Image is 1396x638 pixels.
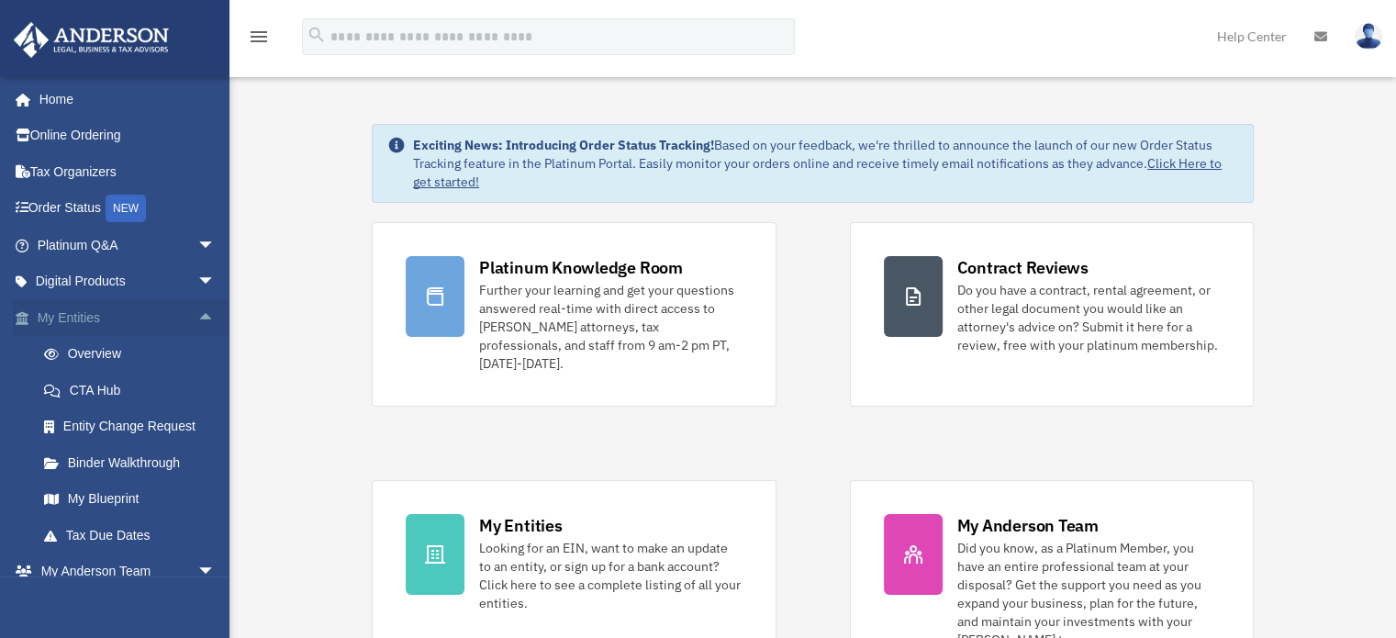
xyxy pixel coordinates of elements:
[372,222,776,407] a: Platinum Knowledge Room Further your learning and get your questions answered real-time with dire...
[413,137,714,153] strong: Exciting News: Introducing Order Status Tracking!
[479,514,562,537] div: My Entities
[957,256,1089,279] div: Contract Reviews
[197,299,234,337] span: arrow_drop_up
[26,336,243,373] a: Overview
[197,263,234,301] span: arrow_drop_down
[248,26,270,48] i: menu
[13,263,243,300] a: Digital Productsarrow_drop_down
[197,227,234,264] span: arrow_drop_down
[197,554,234,591] span: arrow_drop_down
[957,514,1099,537] div: My Anderson Team
[479,256,683,279] div: Platinum Knowledge Room
[26,372,243,409] a: CTA Hub
[13,190,243,228] a: Order StatusNEW
[106,195,146,222] div: NEW
[307,25,327,45] i: search
[1355,23,1382,50] img: User Pic
[413,155,1222,190] a: Click Here to get started!
[13,554,243,590] a: My Anderson Teamarrow_drop_down
[26,444,243,481] a: Binder Walkthrough
[8,22,174,58] img: Anderson Advisors Platinum Portal
[13,81,234,118] a: Home
[479,539,742,612] div: Looking for an EIN, want to make an update to an entity, or sign up for a bank account? Click her...
[850,222,1254,407] a: Contract Reviews Do you have a contract, rental agreement, or other legal document you would like...
[413,136,1238,191] div: Based on your feedback, we're thrilled to announce the launch of our new Order Status Tracking fe...
[957,281,1220,354] div: Do you have a contract, rental agreement, or other legal document you would like an attorney's ad...
[13,118,243,154] a: Online Ordering
[13,299,243,336] a: My Entitiesarrow_drop_up
[26,481,243,518] a: My Blueprint
[13,227,243,263] a: Platinum Q&Aarrow_drop_down
[26,409,243,445] a: Entity Change Request
[248,32,270,48] a: menu
[13,153,243,190] a: Tax Organizers
[479,281,742,373] div: Further your learning and get your questions answered real-time with direct access to [PERSON_NAM...
[26,517,243,554] a: Tax Due Dates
